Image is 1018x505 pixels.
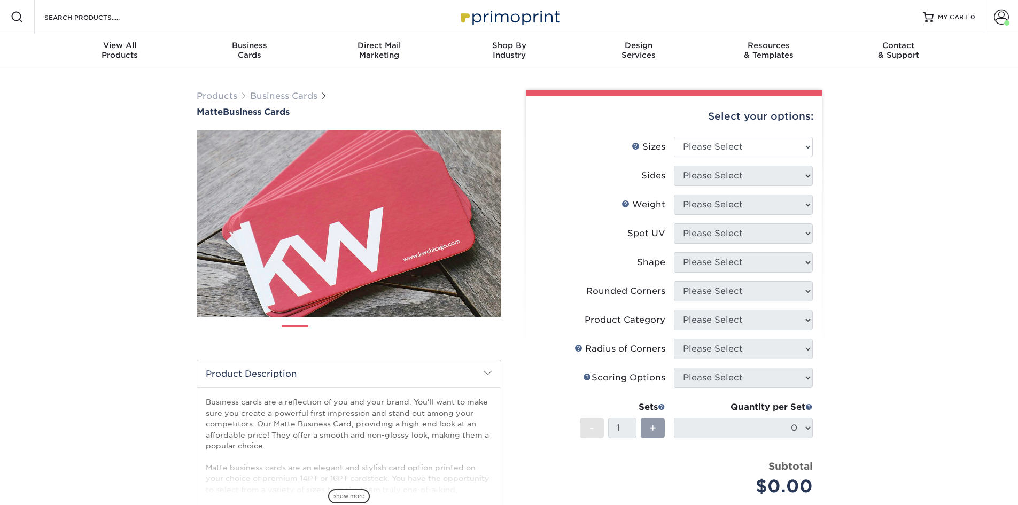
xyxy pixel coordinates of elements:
[197,91,237,101] a: Products
[444,41,574,60] div: Industry
[834,41,963,50] span: Contact
[834,41,963,60] div: & Support
[314,34,444,68] a: Direct MailMarketing
[197,107,223,117] span: Matte
[317,321,344,348] img: Business Cards 02
[456,5,563,28] img: Primoprint
[704,34,834,68] a: Resources& Templates
[55,41,185,60] div: Products
[589,420,594,436] span: -
[444,34,574,68] a: Shop ByIndustry
[250,91,317,101] a: Business Cards
[682,473,813,499] div: $0.00
[641,169,665,182] div: Sides
[627,227,665,240] div: Spot UV
[704,41,834,50] span: Resources
[674,401,813,414] div: Quantity per Set
[580,401,665,414] div: Sets
[574,41,704,60] div: Services
[353,321,380,348] img: Business Cards 03
[621,198,665,211] div: Weight
[314,41,444,60] div: Marketing
[282,322,308,348] img: Business Cards 01
[389,321,416,348] img: Business Cards 04
[184,41,314,60] div: Cards
[534,96,813,137] div: Select your options:
[583,371,665,384] div: Scoring Options
[43,11,147,24] input: SEARCH PRODUCTS.....
[704,41,834,60] div: & Templates
[768,460,813,472] strong: Subtotal
[197,360,501,387] h2: Product Description
[55,34,185,68] a: View AllProducts
[574,41,704,50] span: Design
[632,141,665,153] div: Sizes
[586,285,665,298] div: Rounded Corners
[574,34,704,68] a: DesignServices
[938,13,968,22] span: MY CART
[585,314,665,327] div: Product Category
[55,41,185,50] span: View All
[328,489,370,503] span: show more
[574,343,665,355] div: Radius of Corners
[649,420,656,436] span: +
[184,34,314,68] a: BusinessCards
[637,256,665,269] div: Shape
[444,41,574,50] span: Shop By
[197,107,501,117] a: MatteBusiness Cards
[184,41,314,50] span: Business
[970,13,975,21] span: 0
[197,71,501,376] img: Matte 01
[197,107,501,117] h1: Business Cards
[314,41,444,50] span: Direct Mail
[834,34,963,68] a: Contact& Support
